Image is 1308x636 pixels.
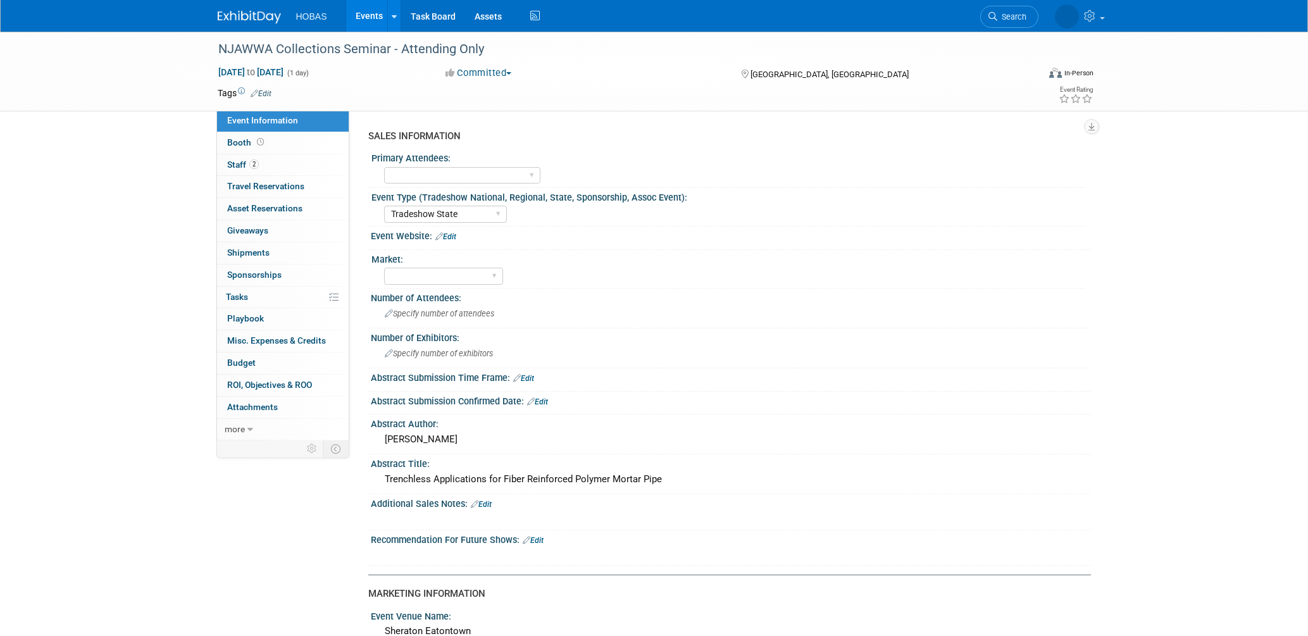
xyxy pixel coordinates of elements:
span: ROI, Objectives & ROO [227,380,312,390]
span: Budget [227,358,256,368]
a: Sponsorships [217,265,349,286]
a: Travel Reservations [217,176,349,197]
a: Attachments [217,397,349,418]
span: Attachments [227,402,278,412]
div: Additional Sales Notes: [371,494,1091,511]
a: Edit [435,232,456,241]
img: Lia Chowdhury [1055,4,1079,28]
span: (1 day) [286,69,309,77]
a: Playbook [217,308,349,330]
span: HOBAS [296,11,327,22]
a: Edit [251,89,271,98]
a: Shipments [217,242,349,264]
a: Giveaways [217,220,349,242]
a: ROI, Objectives & ROO [217,375,349,396]
span: Booth not reserved yet [254,137,266,147]
span: 2 [249,159,259,169]
div: In-Person [1064,68,1093,78]
span: Search [997,12,1026,22]
div: Primary Attendees: [371,149,1085,165]
span: Misc. Expenses & Credits [227,335,326,346]
div: Trenchless Applications for Fiber Reinforced Polymer Mortar Pipe [380,470,1081,489]
span: Specify number of attendees [385,309,494,318]
div: Abstract Author: [371,415,1091,430]
span: Asset Reservations [227,203,302,213]
div: SALES INFORMATION [368,130,1081,143]
a: Event Information [217,110,349,132]
div: Number of Exhibitors: [371,328,1091,344]
a: more [217,419,349,440]
img: ExhibitDay [218,11,281,23]
div: Abstract Submission Time Frame: [371,368,1091,385]
span: to [245,67,257,77]
td: Toggle Event Tabs [323,440,349,457]
a: Budget [217,352,349,374]
span: [DATE] [DATE] [218,66,284,78]
div: Abstract Submission Confirmed Date: [371,392,1091,408]
span: Shipments [227,247,270,258]
span: [GEOGRAPHIC_DATA], [GEOGRAPHIC_DATA] [751,70,909,79]
span: Event Information [227,115,298,125]
div: [PERSON_NAME] [380,430,1081,449]
span: Sponsorships [227,270,282,280]
span: Playbook [227,313,264,323]
span: Specify number of exhibitors [385,349,493,358]
a: Edit [523,536,544,545]
a: Tasks [217,287,349,308]
a: Asset Reservations [217,198,349,220]
td: Tags [218,87,271,99]
div: Event Rating [1059,87,1093,93]
div: Event Venue Name: [371,607,1091,623]
a: Edit [513,374,534,383]
div: MARKETING INFORMATION [368,587,1081,601]
span: Travel Reservations [227,181,304,191]
a: Booth [217,132,349,154]
a: Edit [471,500,492,509]
div: NJAWWA Collections Seminar - Attending Only [214,38,1019,61]
a: Misc. Expenses & Credits [217,330,349,352]
span: Tasks [226,292,248,302]
img: Format-Inperson.png [1049,68,1062,78]
a: Search [980,6,1038,28]
div: Abstract Title: [371,454,1091,470]
span: Staff [227,159,259,170]
span: more [225,424,245,434]
a: Edit [527,397,548,406]
td: Personalize Event Tab Strip [301,440,323,457]
div: Event Format [964,66,1094,85]
button: Committed [441,66,516,80]
div: Event Website: [371,227,1091,243]
div: Event Type (Tradeshow National, Regional, State, Sponsorship, Assoc Event): [371,188,1085,204]
span: Booth [227,137,266,147]
div: Market: [371,250,1085,266]
a: Staff2 [217,154,349,176]
div: Recommendation For Future Shows: [371,530,1091,547]
div: Number of Attendees: [371,289,1091,304]
span: Giveaways [227,225,268,235]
